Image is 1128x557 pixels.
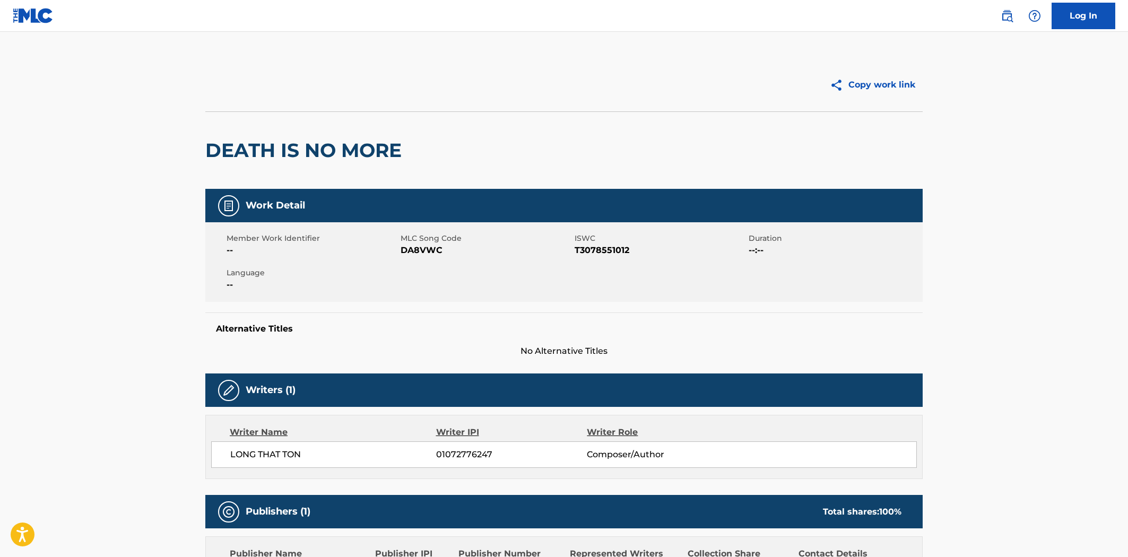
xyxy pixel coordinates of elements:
span: DA8VWC [401,244,572,257]
h5: Writers (1) [246,384,296,396]
h5: Alternative Titles [216,324,912,334]
a: Log In [1052,3,1115,29]
img: search [1001,10,1013,22]
h5: Publishers (1) [246,506,310,518]
span: Composer/Author [587,448,724,461]
button: Copy work link [822,72,923,98]
span: -- [227,244,398,257]
span: ISWC [575,233,746,244]
div: Total shares: [823,506,901,518]
img: Work Detail [222,199,235,212]
img: Copy work link [830,79,848,92]
div: Writer Role [587,426,724,439]
span: 01072776247 [436,448,587,461]
span: Language [227,267,398,278]
span: -- [227,278,398,291]
span: T3078551012 [575,244,746,257]
h2: DEATH IS NO MORE [205,138,407,162]
img: Publishers [222,506,235,518]
span: --:-- [749,244,920,257]
span: Member Work Identifier [227,233,398,244]
a: Public Search [996,5,1018,27]
span: No Alternative Titles [205,345,923,358]
span: MLC Song Code [401,233,572,244]
h5: Work Detail [246,199,305,212]
div: Writer IPI [436,426,587,439]
img: help [1028,10,1041,22]
img: MLC Logo [13,8,54,23]
span: Duration [749,233,920,244]
div: Writer Name [230,426,436,439]
img: Writers [222,384,235,397]
div: Help [1024,5,1045,27]
span: LONG THAT TON [230,448,436,461]
span: 100 % [879,507,901,517]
